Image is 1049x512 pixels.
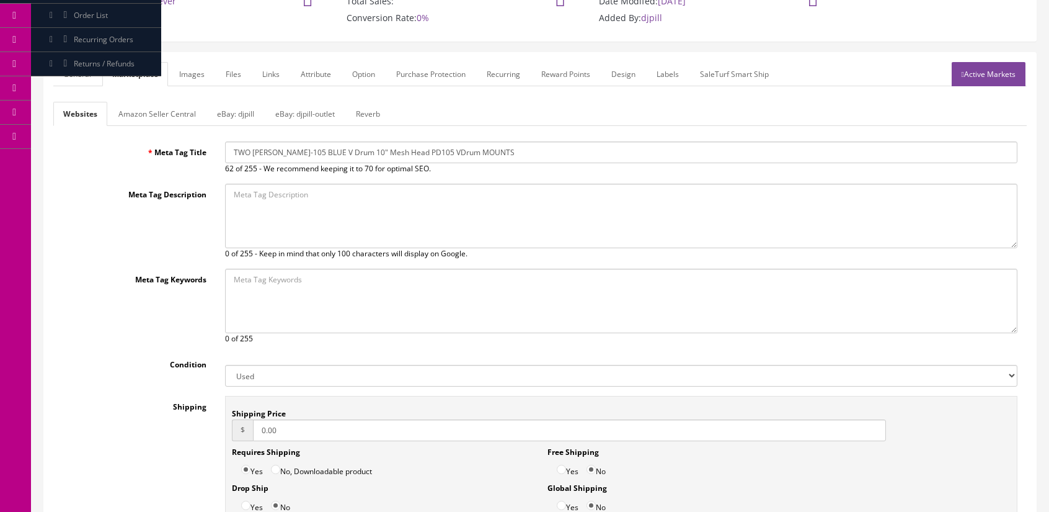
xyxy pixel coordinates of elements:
a: Design [601,62,645,86]
a: Amazon Seller Central [108,102,206,126]
a: Websites [53,102,107,126]
a: Purchase Protection [386,62,476,86]
label: Meta Tag Keywords [53,269,216,285]
input: Shipping Price [253,420,886,441]
span: of 255 [231,333,253,344]
label: Yes [557,458,578,477]
a: Files [216,62,251,86]
a: Order List [31,4,161,28]
label: No [586,458,606,477]
label: Drop Ship [232,477,268,494]
span: 0 [225,248,229,259]
a: eBay: djpill [207,102,264,126]
label: No, Downloadable product [271,458,372,477]
a: Recurring Orders [31,28,161,52]
label: Yes [241,458,263,477]
input: No [586,465,596,474]
span: 62 [225,163,234,174]
span: djpill [641,12,662,24]
p: Conversion Rate: [309,12,519,24]
input: Meta Tag Title [225,141,1017,163]
a: Reward Points [531,62,600,86]
span: 0 [225,333,229,344]
a: Active Markets [952,62,1025,86]
label: Global Shipping [547,477,607,494]
label: Meta Tag Description [53,184,216,200]
input: No [586,501,596,510]
input: Yes [241,465,250,474]
a: Recurring [477,62,530,86]
label: Shipping [53,396,216,413]
a: Reverb [346,102,390,126]
span: Recurring Orders [74,34,133,45]
span: of 255 - We recommend keeping it to 70 for optimal SEO. [236,163,431,174]
span: Order List [74,10,108,20]
a: Returns / Refunds [31,52,161,76]
a: Labels [647,62,689,86]
label: Requires Shipping [232,441,300,458]
label: Meta Tag Title [53,141,216,158]
label: Shipping Price [232,403,286,420]
a: Option [342,62,385,86]
span: 0% [417,12,429,24]
input: No [271,501,280,510]
input: Yes [241,501,250,510]
a: Images [169,62,215,86]
label: Condition [53,354,216,371]
input: Yes [557,501,566,510]
span: of 255 - Keep in mind that only 100 characters will display on Google. [231,248,467,259]
input: No, Downloadable product [271,465,280,474]
span: $ [232,420,253,441]
input: Yes [557,465,566,474]
a: eBay: djpill-outlet [265,102,345,126]
a: Links [252,62,290,86]
a: Attribute [291,62,341,86]
a: SaleTurf Smart Ship [690,62,779,86]
label: Free Shipping [547,441,599,458]
span: Returns / Refunds [74,58,135,69]
p: Added By: [562,12,771,24]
